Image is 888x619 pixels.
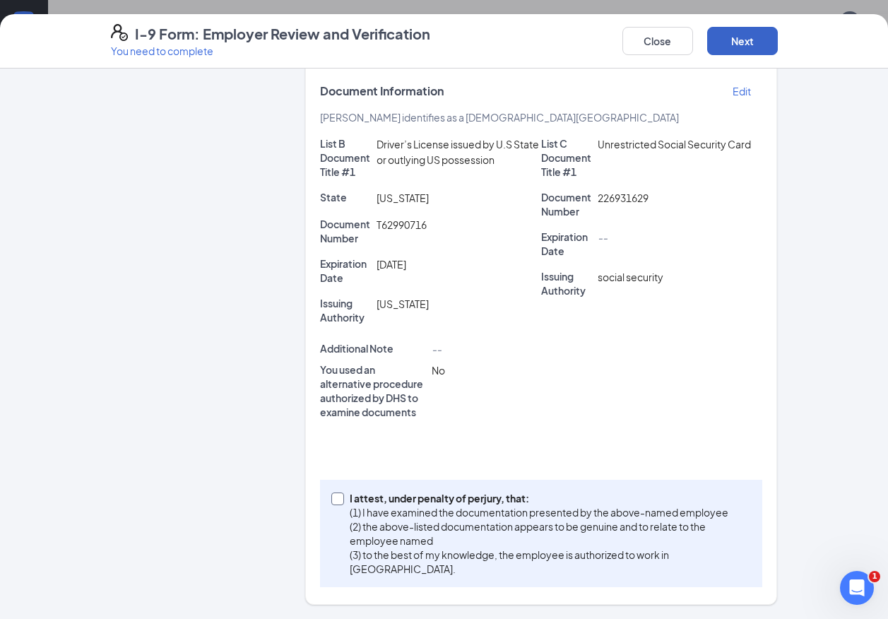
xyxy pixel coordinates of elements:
[598,231,608,244] span: --
[111,44,430,58] p: You need to complete
[320,217,371,245] p: Document Number
[840,571,874,605] iframe: Intercom live chat
[541,269,592,297] p: Issuing Authority
[869,571,880,582] span: 1
[350,519,746,548] p: (2) the above-listed documentation appears to be genuine and to relate to the employee named
[320,111,679,124] span: [PERSON_NAME] identifies as a [DEMOGRAPHIC_DATA][GEOGRAPHIC_DATA]
[320,136,371,179] p: List B Document Title #1
[320,190,371,204] p: State
[320,362,427,419] p: You used an alternative procedure authorized by DHS to examine documents
[541,190,592,218] p: Document Number
[377,191,429,204] span: [US_STATE]
[377,218,427,231] span: T62990716
[377,258,406,271] span: [DATE]
[733,84,751,98] p: Edit
[350,548,746,576] p: (3) to the best of my knowledge, the employee is authorized to work in [GEOGRAPHIC_DATA].
[541,230,592,258] p: Expiration Date
[350,491,746,505] p: I attest, under penalty of perjury, that:
[320,84,444,98] span: Document Information
[598,191,649,204] span: 226931629
[135,24,430,44] h4: I-9 Form: Employer Review and Verification
[350,505,746,519] p: (1) I have examined the documentation presented by the above-named employee
[598,271,663,283] span: social security
[432,343,442,355] span: --
[707,27,778,55] button: Next
[320,296,371,324] p: Issuing Authority
[541,136,592,179] p: List C Document Title #1
[598,138,751,151] span: Unrestricted Social Security Card
[320,257,371,285] p: Expiration Date
[377,138,539,166] span: Driver’s License issued by U.S State or outlying US possession
[320,341,427,355] p: Additional Note
[432,364,445,377] span: No
[111,24,128,41] svg: FormI9EVerifyIcon
[377,297,429,310] span: [US_STATE]
[622,27,693,55] button: Close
